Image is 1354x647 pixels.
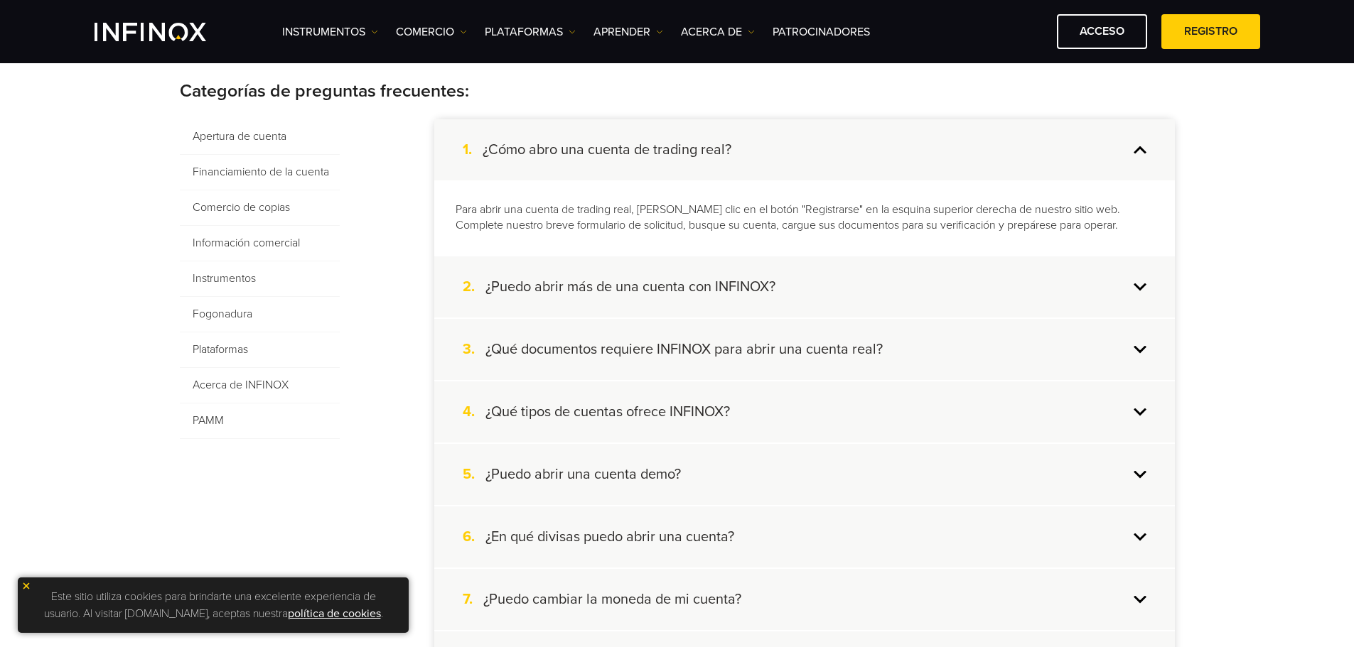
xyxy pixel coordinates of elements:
a: ACERCA DE [681,23,755,40]
font: 3. [463,341,475,358]
a: Logotipo de INFINOX [95,23,240,41]
a: política de cookies [288,607,381,621]
a: Aprender [593,23,663,40]
font: . [381,607,383,621]
img: icono de cierre amarillo [21,581,31,591]
font: Acerca de INFINOX [193,378,289,392]
font: ¿Puedo abrir una cuenta demo? [485,466,681,483]
font: ¿En qué divisas puedo abrir una cuenta? [485,528,734,545]
font: ACERCA DE [681,25,742,39]
font: PATROCINADORES [773,25,870,39]
font: Información comercial [193,236,300,250]
font: 2. [463,278,475,295]
a: ACCESO [1057,14,1147,49]
a: REGISTRO [1161,14,1260,49]
font: COMERCIO [396,25,454,39]
font: 1. [463,141,472,158]
font: Instrumentos [193,271,256,286]
font: Financiamiento de la cuenta [193,165,329,179]
font: 7. [463,591,473,608]
font: ¿Qué tipos de cuentas ofrece INFINOX? [485,403,730,420]
font: Comercio de copias [193,200,290,214]
font: PAMM [193,413,224,428]
font: Categorías de preguntas frecuentes: [180,80,469,102]
font: Fogonadura [193,307,252,321]
font: 6. [463,528,475,545]
font: Para abrir una cuenta de trading real, [PERSON_NAME] clic en el botón "Registrarse" en la esquina... [456,202,1120,233]
font: Aprender [593,25,650,39]
font: Instrumentos [282,25,365,39]
font: Este sitio utiliza cookies para brindarte una excelente experiencia de usuario. Al visitar [DOMAI... [44,589,376,621]
a: Instrumentos [282,23,378,40]
a: COMERCIO [396,23,467,40]
font: ¿Cómo abro una cuenta de trading real? [483,141,731,158]
font: Apertura de cuenta [193,129,286,143]
font: REGISTRO [1184,24,1237,38]
font: 5. [463,466,475,483]
font: 4. [463,403,475,420]
a: PATROCINADORES [773,23,870,40]
a: PLATAFORMAS [485,23,576,40]
font: ACCESO [1080,24,1124,38]
font: ¿Qué documentos requiere INFINOX para abrir una cuenta real? [485,341,883,358]
font: ¿Puedo abrir más de una cuenta con INFINOX? [485,278,775,295]
font: ¿Puedo cambiar la moneda de mi cuenta? [483,591,741,608]
font: Plataformas [193,342,248,357]
font: PLATAFORMAS [485,25,563,39]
